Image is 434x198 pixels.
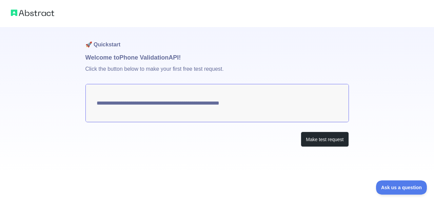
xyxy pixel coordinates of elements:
[11,8,54,18] img: Abstract logo
[85,53,349,62] h1: Welcome to Phone Validation API!
[301,132,349,147] button: Make test request
[376,180,427,195] iframe: Toggle Customer Support
[85,62,349,84] p: Click the button below to make your first free test request.
[85,27,349,53] h1: 🚀 Quickstart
